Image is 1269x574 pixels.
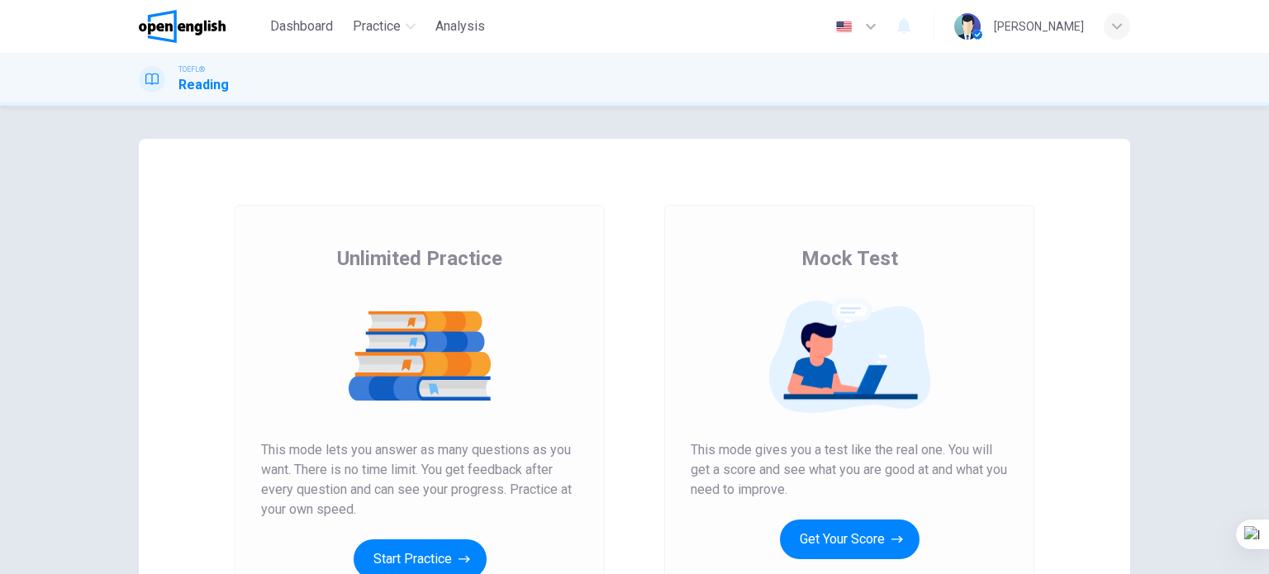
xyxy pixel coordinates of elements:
button: Analysis [429,12,492,41]
h1: Reading [178,75,229,95]
span: This mode gives you a test like the real one. You will get a score and see what you are good at a... [691,440,1008,500]
img: en [834,21,854,33]
span: Practice [353,17,401,36]
a: OpenEnglish logo [139,10,264,43]
span: Dashboard [270,17,333,36]
div: [PERSON_NAME] [994,17,1084,36]
span: TOEFL® [178,64,205,75]
img: OpenEnglish logo [139,10,226,43]
img: Profile picture [954,13,981,40]
span: Mock Test [801,245,898,272]
span: This mode lets you answer as many questions as you want. There is no time limit. You get feedback... [261,440,578,519]
span: Analysis [435,17,485,36]
button: Practice [346,12,422,41]
span: Unlimited Practice [337,245,502,272]
button: Get Your Score [780,519,920,559]
button: Dashboard [264,12,340,41]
